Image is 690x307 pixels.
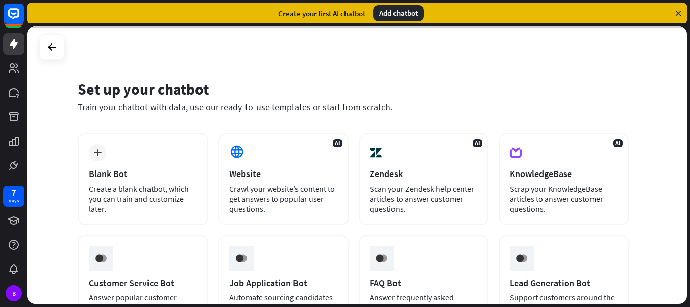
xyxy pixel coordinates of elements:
[373,5,424,21] div: Add chatbot
[3,186,24,207] a: 7 days
[11,188,16,197] div: 7
[278,9,365,18] div: Create your first AI chatbot
[6,285,22,301] div: B
[9,197,19,204] div: days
